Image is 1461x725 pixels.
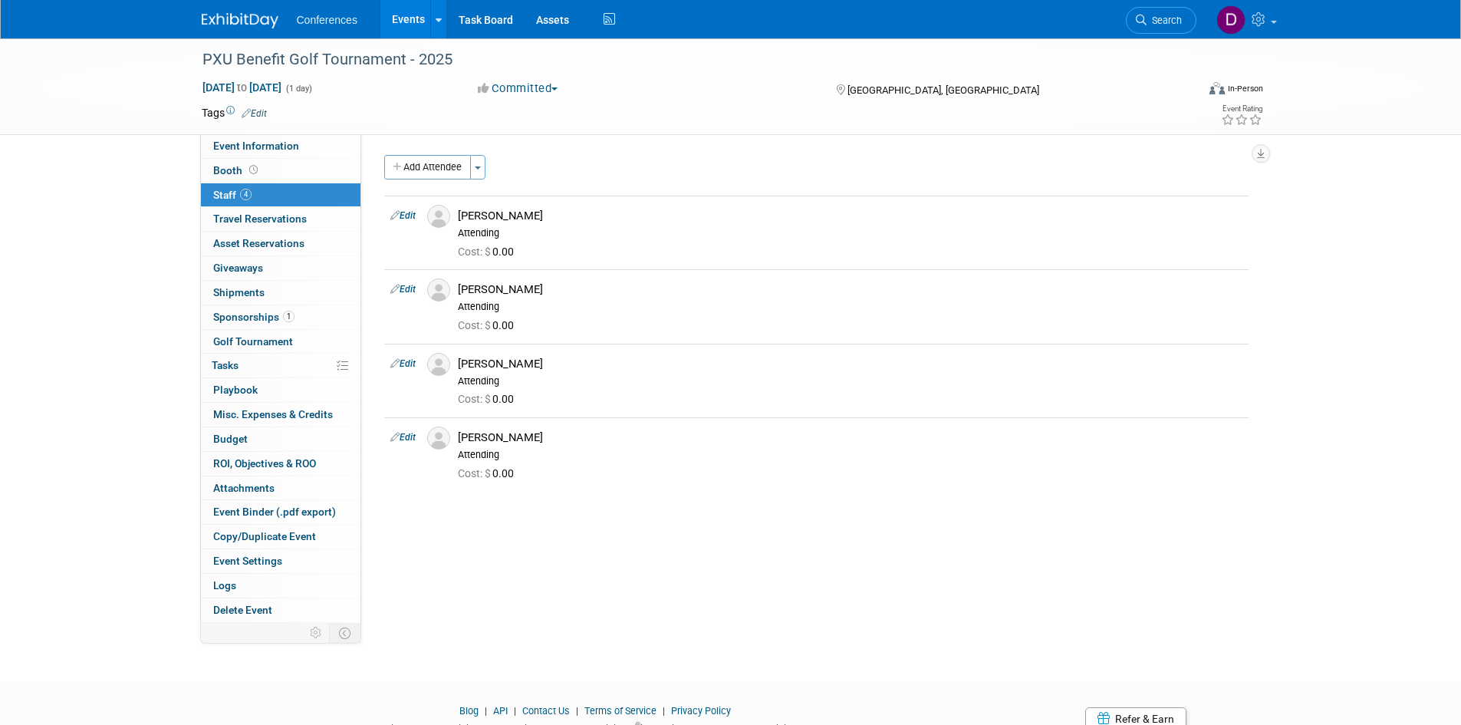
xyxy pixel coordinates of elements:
span: Travel Reservations [213,213,307,225]
a: Booth [201,159,360,183]
span: 1 [283,311,295,322]
a: Shipments [201,281,360,305]
img: Associate-Profile-5.png [427,278,450,302]
div: [PERSON_NAME] [458,282,1242,297]
a: Event Binder (.pdf export) [201,500,360,524]
img: Format-Inperson.png [1209,82,1225,94]
span: Event Settings [213,555,282,567]
button: Committed [472,81,564,97]
span: Shipments [213,286,265,298]
span: 4 [240,189,252,200]
span: 0.00 [458,246,520,258]
span: Search [1147,15,1182,26]
a: Search [1126,7,1196,34]
div: [PERSON_NAME] [458,357,1242,371]
img: Diane Arabia [1216,5,1245,35]
span: (1 day) [285,84,312,94]
a: Blog [459,705,479,717]
a: Contact Us [522,705,570,717]
div: Attending [458,227,1242,239]
img: ExhibitDay [202,13,278,28]
span: | [481,705,491,717]
td: Tags [202,105,267,120]
a: ROI, Objectives & ROO [201,452,360,476]
div: PXU Benefit Golf Tournament - 2025 [197,46,1173,74]
div: [PERSON_NAME] [458,430,1242,445]
span: 0.00 [458,393,520,405]
a: API [493,705,508,717]
a: Edit [390,284,416,295]
a: Terms of Service [584,705,656,717]
div: In-Person [1227,83,1263,94]
a: Misc. Expenses & Credits [201,403,360,427]
span: Cost: $ [458,246,492,258]
span: 0.00 [458,467,520,479]
span: [DATE] [DATE] [202,81,282,94]
span: Playbook [213,384,258,396]
button: Add Attendee [384,155,471,180]
div: Event Rating [1221,105,1262,113]
a: Event Information [201,134,360,158]
span: Staff [213,189,252,201]
a: Logs [201,574,360,598]
span: Cost: $ [458,393,492,405]
span: Golf Tournament [213,335,293,348]
div: [PERSON_NAME] [458,209,1242,223]
span: to [235,81,249,94]
span: Attachments [213,482,275,494]
a: Edit [390,358,416,369]
a: Event Settings [201,549,360,573]
span: Asset Reservations [213,237,304,249]
div: Attending [458,449,1242,461]
span: Booth [213,164,261,176]
span: | [572,705,582,717]
td: Personalize Event Tab Strip [303,623,330,643]
a: Travel Reservations [201,207,360,231]
span: Cost: $ [458,467,492,479]
td: Toggle Event Tabs [329,623,360,643]
span: Giveaways [213,262,263,274]
span: Tasks [212,359,239,371]
span: | [659,705,669,717]
a: Copy/Duplicate Event [201,525,360,549]
a: Delete Event [201,598,360,622]
a: Attachments [201,476,360,500]
a: Budget [201,427,360,451]
span: Delete Event [213,604,272,616]
div: Event Format [1106,80,1264,103]
a: Asset Reservations [201,232,360,255]
span: Conferences [297,14,357,26]
a: Edit [242,108,267,119]
a: Sponsorships1 [201,305,360,329]
div: Attending [458,375,1242,387]
img: Associate-Profile-5.png [427,427,450,450]
span: ROI, Objectives & ROO [213,457,316,470]
a: Golf Tournament [201,330,360,354]
img: Associate-Profile-5.png [427,205,450,228]
span: Logs [213,579,236,592]
a: Privacy Policy [671,705,731,717]
span: Misc. Expenses & Credits [213,408,333,420]
div: Attending [458,301,1242,313]
span: 0.00 [458,319,520,331]
span: Budget [213,433,248,445]
a: Giveaways [201,256,360,280]
span: | [510,705,520,717]
span: Event Information [213,140,299,152]
a: Tasks [201,354,360,377]
a: Playbook [201,378,360,402]
span: Copy/Duplicate Event [213,530,316,542]
span: [GEOGRAPHIC_DATA], [GEOGRAPHIC_DATA] [847,84,1039,96]
a: Staff4 [201,183,360,207]
span: Booth not reserved yet [246,164,261,176]
a: Edit [390,210,416,221]
a: Edit [390,432,416,443]
img: Associate-Profile-5.png [427,353,450,376]
span: Cost: $ [458,319,492,331]
span: Sponsorships [213,311,295,323]
span: Event Binder (.pdf export) [213,506,336,518]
